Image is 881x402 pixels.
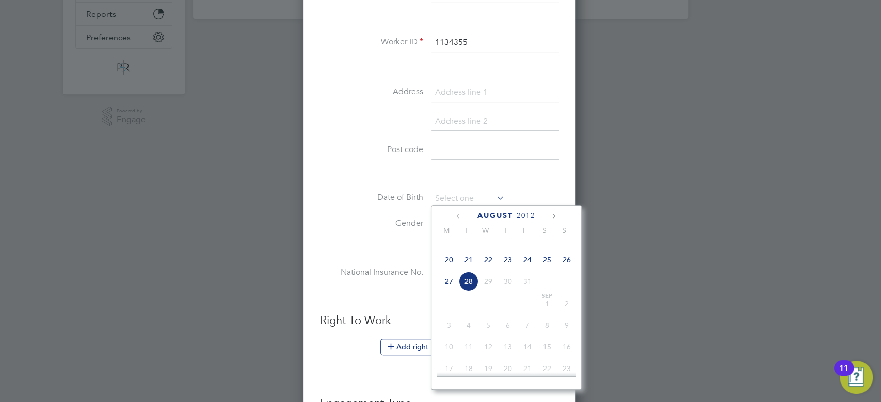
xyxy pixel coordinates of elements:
[498,250,518,270] span: 23
[518,250,537,270] span: 24
[380,339,499,355] button: Add right to work document
[439,272,459,291] span: 27
[840,361,873,394] button: Open Resource Center, 11 new notifications
[498,272,518,291] span: 30
[477,211,513,220] span: August
[459,359,478,378] span: 18
[498,359,518,378] span: 20
[498,315,518,335] span: 6
[557,294,576,313] span: 2
[437,226,456,235] span: M
[498,337,518,357] span: 13
[459,250,478,270] span: 21
[320,218,423,229] label: Gender
[320,37,423,47] label: Worker ID
[557,315,576,335] span: 9
[431,83,559,102] input: Address line 1
[439,315,459,335] span: 3
[439,250,459,270] span: 20
[515,226,535,235] span: F
[459,272,478,291] span: 28
[537,359,557,378] span: 22
[459,315,478,335] span: 4
[535,226,554,235] span: S
[320,192,423,203] label: Date of Birth
[518,359,537,378] span: 21
[518,315,537,335] span: 7
[557,359,576,378] span: 23
[478,272,498,291] span: 29
[537,294,557,299] span: Sep
[537,337,557,357] span: 15
[537,294,557,313] span: 1
[320,87,423,97] label: Address
[537,250,557,270] span: 25
[439,359,459,378] span: 17
[431,191,505,207] input: Select one
[478,250,498,270] span: 22
[439,337,459,357] span: 10
[320,313,559,328] h3: Right To Work
[456,226,476,235] span: T
[478,359,498,378] span: 19
[431,112,559,131] input: Address line 2
[557,250,576,270] span: 26
[518,272,537,291] span: 31
[478,337,498,357] span: 12
[320,267,423,278] label: National Insurance No.
[495,226,515,235] span: T
[554,226,574,235] span: S
[537,315,557,335] span: 8
[476,226,495,235] span: W
[839,368,848,381] div: 11
[320,144,423,155] label: Post code
[517,211,535,220] span: 2012
[459,337,478,357] span: 11
[557,337,576,357] span: 16
[478,315,498,335] span: 5
[518,337,537,357] span: 14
